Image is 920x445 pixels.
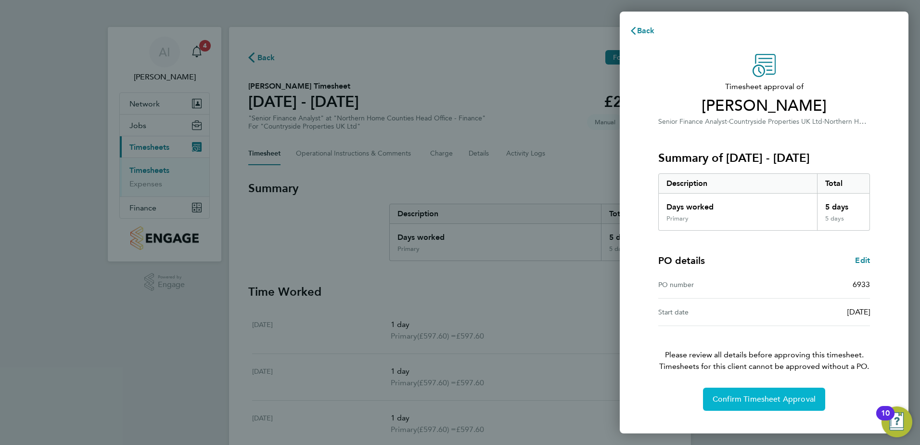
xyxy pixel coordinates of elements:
p: Please review all details before approving this timesheet. [647,326,882,372]
button: Confirm Timesheet Approval [703,388,825,411]
div: Start date [658,306,764,318]
h3: Summary of [DATE] - [DATE] [658,150,870,166]
div: Days worked [659,194,817,215]
button: Open Resource Center, 10 new notifications [882,406,912,437]
span: 6933 [853,280,870,289]
div: Primary [666,215,689,222]
span: · [727,118,729,126]
div: 5 days [817,194,870,215]
button: Back [620,21,664,40]
span: Back [637,26,655,35]
span: Confirm Timesheet Approval [713,394,816,404]
span: Timesheets for this client cannot be approved without a PO. [647,361,882,372]
div: Summary of 11 - 17 Aug 2025 [658,173,870,231]
span: [PERSON_NAME] [658,96,870,116]
div: 5 days [817,215,870,230]
h4: PO details [658,254,705,267]
div: Total [817,174,870,193]
span: Senior Finance Analyst [658,118,727,126]
span: Countryside Properties UK Ltd [729,118,822,126]
span: Edit [855,256,870,265]
span: · [822,118,824,126]
div: PO number [658,279,764,290]
a: Edit [855,255,870,266]
div: 10 [881,413,890,426]
div: Description [659,174,817,193]
span: Timesheet approval of [658,81,870,92]
div: [DATE] [764,306,870,318]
